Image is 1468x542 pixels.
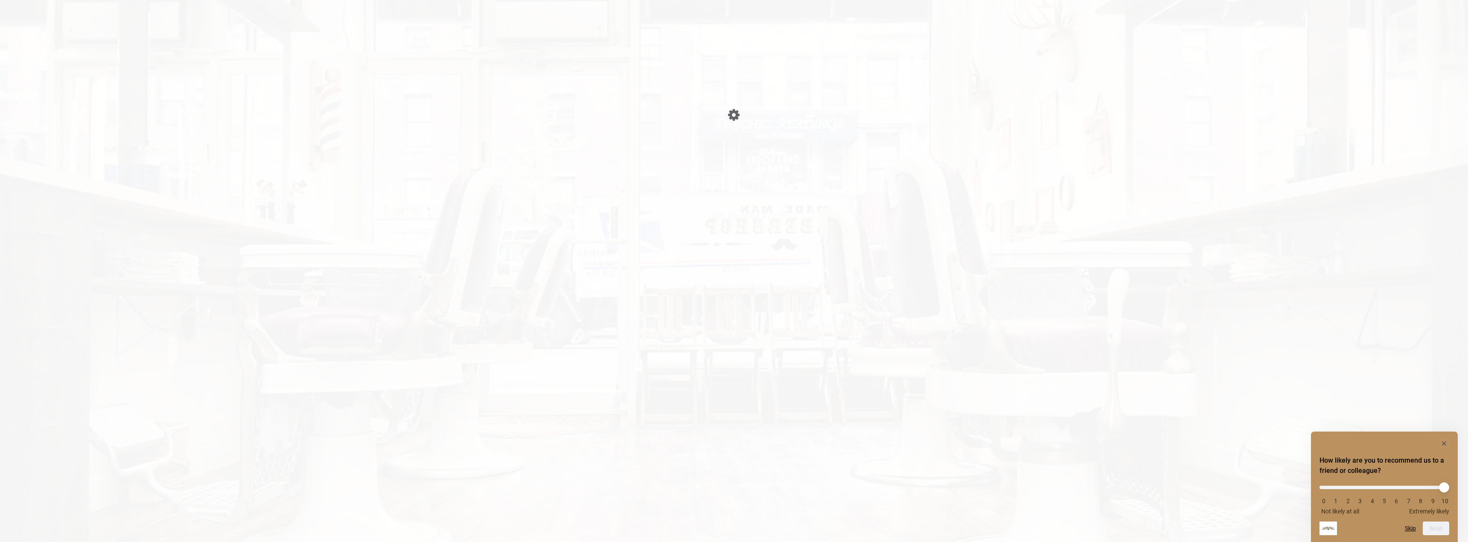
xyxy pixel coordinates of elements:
[1392,498,1401,504] li: 6
[1429,498,1437,504] li: 9
[1319,455,1449,476] h2: How likely are you to recommend us to a friend or colleague? Select an option from 0 to 10, with ...
[1356,498,1364,504] li: 3
[1441,498,1449,504] li: 10
[1319,438,1449,535] div: How likely are you to recommend us to a friend or colleague? Select an option from 0 to 10, with ...
[1409,508,1449,515] span: Extremely likely
[1319,479,1449,515] div: How likely are you to recommend us to a friend or colleague? Select an option from 0 to 10, with ...
[1380,498,1389,504] li: 5
[1439,438,1449,449] button: Hide survey
[1368,498,1377,504] li: 4
[1416,498,1425,504] li: 8
[1423,522,1449,535] button: Next question
[1404,498,1413,504] li: 7
[1405,525,1416,532] button: Skip
[1331,498,1340,504] li: 1
[1319,498,1328,504] li: 0
[1321,508,1359,515] span: Not likely at all
[1344,498,1352,504] li: 2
